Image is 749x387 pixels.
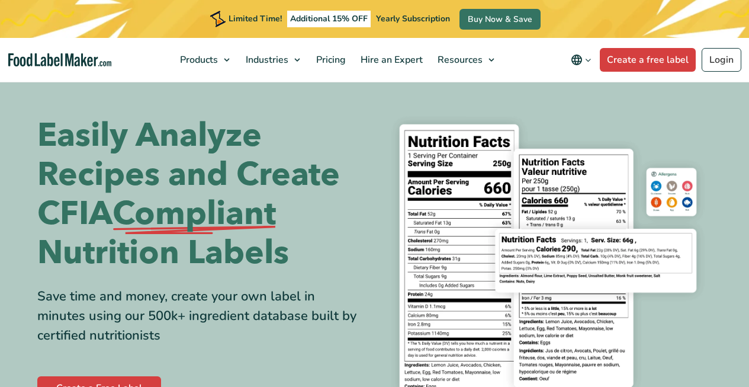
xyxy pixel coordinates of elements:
span: Yearly Subscription [376,13,450,24]
span: Industries [242,53,290,66]
a: Resources [430,38,500,82]
a: Hire an Expert [353,38,427,82]
span: Compliant [112,194,276,234]
h1: Easily Analyze Recipes and Create CFIA Nutrition Labels [37,116,366,273]
a: Buy Now & Save [459,9,541,30]
button: Change language [562,48,600,72]
a: Login [702,48,741,72]
a: Create a free label [600,48,696,72]
span: Additional 15% OFF [287,11,371,27]
a: Pricing [309,38,351,82]
span: Hire an Expert [357,53,424,66]
span: Pricing [313,53,347,66]
span: Resources [434,53,484,66]
span: Limited Time! [229,13,282,24]
span: Products [176,53,219,66]
div: Save time and money, create your own label in minutes using our 500k+ ingredient database built b... [37,287,366,346]
a: Industries [239,38,306,82]
a: Food Label Maker homepage [8,53,112,67]
a: Products [173,38,236,82]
